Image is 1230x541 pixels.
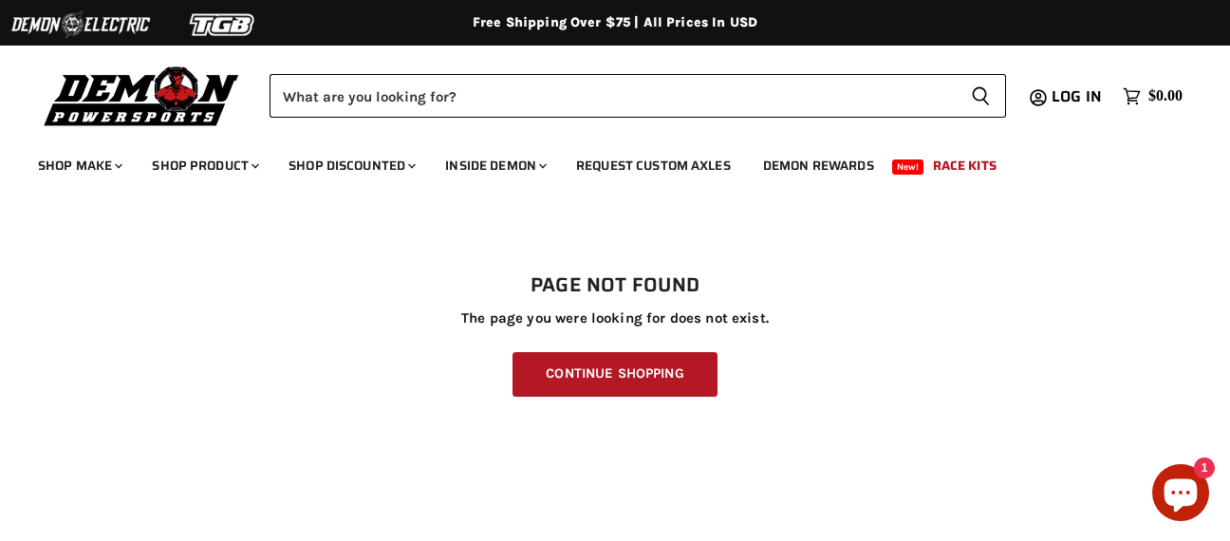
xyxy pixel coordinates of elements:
img: Demon Electric Logo 2 [9,7,152,43]
inbox-online-store-chat: Shopify online store chat [1146,464,1215,526]
p: The page you were looking for does not exist. [38,310,1192,326]
ul: Main menu [24,139,1178,185]
img: Demon Powersports [38,62,246,129]
a: Shop Product [138,146,270,185]
input: Search [270,74,956,118]
h1: Page not found [38,274,1192,297]
span: New! [892,159,924,175]
form: Product [270,74,1006,118]
img: TGB Logo 2 [152,7,294,43]
span: Log in [1052,84,1102,108]
a: Race Kits [919,146,1011,185]
button: Search [956,74,1006,118]
a: $0.00 [1113,83,1192,110]
a: Continue Shopping [512,352,717,397]
a: Demon Rewards [749,146,888,185]
a: Inside Demon [431,146,558,185]
a: Log in [1043,88,1113,105]
span: $0.00 [1148,87,1183,105]
a: Shop Make [24,146,134,185]
a: Shop Discounted [274,146,427,185]
a: Request Custom Axles [562,146,745,185]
